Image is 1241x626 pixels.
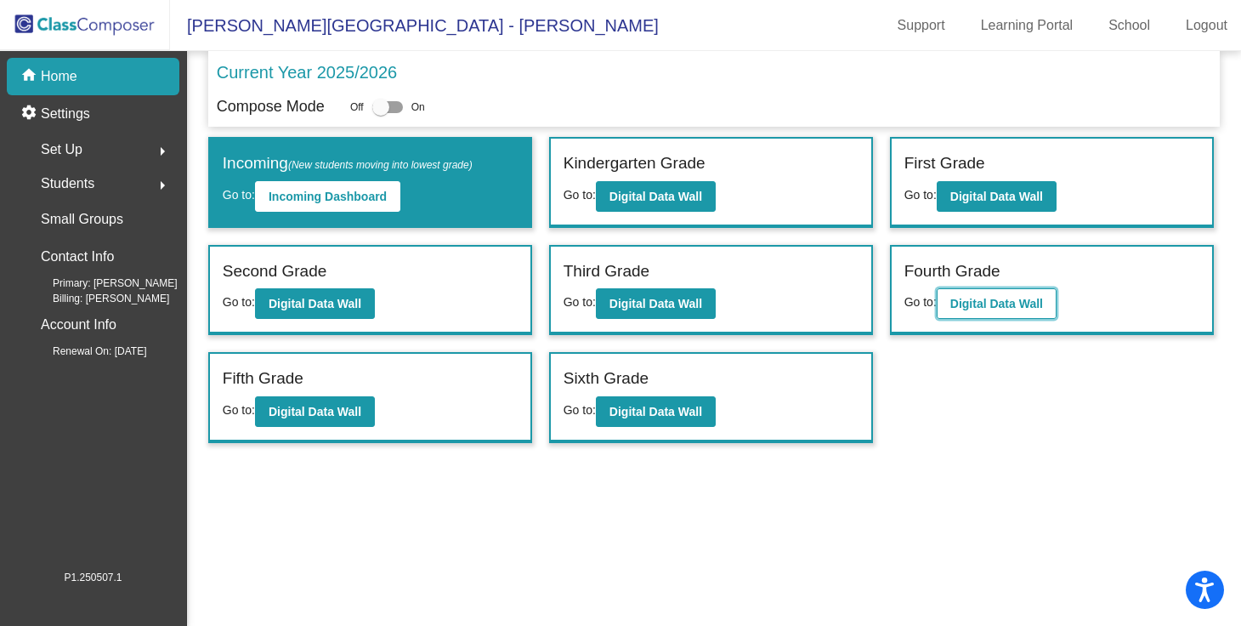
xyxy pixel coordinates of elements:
span: (New students moving into lowest grade) [288,159,473,171]
b: Digital Data Wall [269,297,361,310]
label: Fifth Grade [223,367,303,391]
button: Incoming Dashboard [255,181,400,212]
span: [PERSON_NAME][GEOGRAPHIC_DATA] - [PERSON_NAME] [170,12,659,39]
span: Go to: [564,188,596,202]
span: Go to: [564,295,596,309]
mat-icon: home [20,66,41,87]
a: Support [884,12,959,39]
a: Logout [1172,12,1241,39]
p: Home [41,66,77,87]
label: Third Grade [564,259,649,284]
span: Set Up [41,138,82,162]
button: Digital Data Wall [596,181,716,212]
span: Renewal On: [DATE] [25,344,146,359]
b: Digital Data Wall [269,405,361,418]
mat-icon: arrow_right [152,141,173,162]
p: Account Info [41,313,116,337]
span: Go to: [223,188,255,202]
button: Digital Data Wall [255,288,375,319]
b: Digital Data Wall [609,297,702,310]
b: Incoming Dashboard [269,190,387,203]
p: Current Year 2025/2026 [217,60,397,85]
label: Second Grade [223,259,327,284]
b: Digital Data Wall [609,405,702,418]
button: Digital Data Wall [937,181,1057,212]
span: Go to: [564,403,596,417]
span: Go to: [223,403,255,417]
button: Digital Data Wall [596,396,716,427]
b: Digital Data Wall [609,190,702,203]
label: Incoming [223,151,473,176]
mat-icon: arrow_right [152,175,173,196]
span: Off [350,100,364,115]
label: Sixth Grade [564,367,649,391]
span: Go to: [223,295,255,309]
b: Digital Data Wall [950,190,1043,203]
a: School [1095,12,1164,39]
p: Compose Mode [217,95,325,118]
label: Fourth Grade [904,259,1000,284]
span: Students [41,172,94,196]
a: Learning Portal [967,12,1087,39]
button: Digital Data Wall [937,288,1057,319]
span: Billing: [PERSON_NAME] [25,291,169,306]
p: Contact Info [41,245,114,269]
span: Go to: [904,188,937,202]
span: On [411,100,425,115]
span: Primary: [PERSON_NAME] [25,276,178,291]
p: Small Groups [41,208,123,231]
button: Digital Data Wall [596,288,716,319]
label: Kindergarten Grade [564,151,705,176]
p: Settings [41,104,90,124]
span: Go to: [904,295,937,309]
label: First Grade [904,151,985,176]
button: Digital Data Wall [255,396,375,427]
mat-icon: settings [20,104,41,124]
b: Digital Data Wall [950,297,1043,310]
